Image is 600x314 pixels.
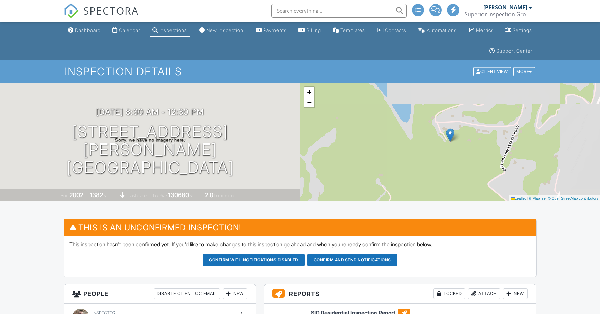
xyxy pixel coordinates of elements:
[307,88,311,96] span: +
[11,123,289,176] h1: [STREET_ADDRESS][PERSON_NAME] [GEOGRAPHIC_DATA]
[90,191,103,199] div: 1382
[473,67,511,76] div: Client View
[487,45,535,57] a: Support Center
[548,196,598,200] a: © OpenStreetMap contributors
[75,27,101,33] div: Dashboard
[304,87,314,97] a: Zoom in
[513,27,532,33] div: Settings
[197,24,246,37] a: New Inspection
[296,24,324,37] a: Billing
[203,254,305,266] button: Confirm with notifications disabled
[331,24,368,37] a: Templates
[214,193,234,198] span: bathrooms
[271,4,407,18] input: Search everything...
[223,288,247,299] div: New
[416,24,460,37] a: Automations (Advanced)
[304,97,314,107] a: Zoom out
[465,11,532,18] div: Superior Inspection Group
[153,193,167,198] span: Lot Size
[96,107,204,116] h3: [DATE] 8:30 am - 12:30 pm
[385,27,406,33] div: Contacts
[205,191,213,199] div: 2.0
[159,27,187,33] div: Inspections
[126,193,147,198] span: crawlspace
[104,193,113,198] span: sq. ft.
[529,196,547,200] a: © MapTiler
[69,241,531,248] p: This inspection hasn't been confirmed yet. If you'd like to make changes to this inspection go ah...
[374,24,409,37] a: Contacts
[206,27,243,33] div: New Inspection
[503,288,528,299] div: New
[154,288,220,299] div: Disable Client CC Email
[119,27,140,33] div: Calendar
[61,193,68,198] span: Built
[83,3,139,18] span: SPECTORA
[253,24,289,37] a: Payments
[190,193,199,198] span: sq.ft.
[168,191,189,199] div: 130680
[483,4,527,11] div: [PERSON_NAME]
[513,67,535,76] div: More
[64,219,536,236] h3: This is an Unconfirmed Inspection!
[466,24,496,37] a: Metrics
[307,254,397,266] button: Confirm and send notifications
[69,191,83,199] div: 2002
[473,69,513,74] a: Client View
[64,284,256,304] h3: People
[427,27,457,33] div: Automations
[150,24,190,37] a: Inspections
[496,48,532,54] div: Support Center
[446,128,454,142] img: Marker
[511,196,526,200] a: Leaflet
[64,9,139,23] a: SPECTORA
[306,27,321,33] div: Billing
[433,288,465,299] div: Locked
[65,24,103,37] a: Dashboard
[527,196,528,200] span: |
[110,24,143,37] a: Calendar
[263,27,287,33] div: Payments
[64,66,536,77] h1: Inspection Details
[340,27,365,33] div: Templates
[503,24,535,37] a: Settings
[307,98,311,106] span: −
[64,3,79,18] img: The Best Home Inspection Software - Spectora
[476,27,494,33] div: Metrics
[468,288,500,299] div: Attach
[264,284,536,304] h3: Reports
